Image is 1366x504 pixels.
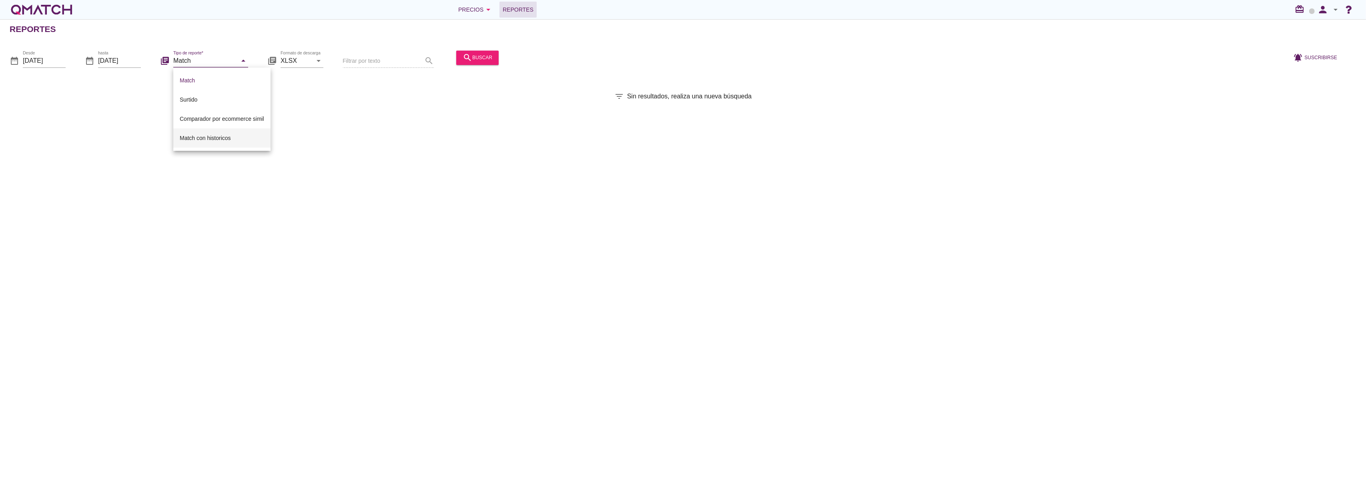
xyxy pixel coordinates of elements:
[180,133,264,143] div: Match con historicos
[173,54,237,67] input: Tipo de reporte*
[483,5,493,14] i: arrow_drop_down
[23,54,66,67] input: Desde
[267,56,277,66] i: library_books
[180,95,264,104] div: Surtido
[314,56,323,66] i: arrow_drop_down
[463,53,472,62] i: search
[180,114,264,124] div: Comparador por ecommerce simil
[1315,4,1331,15] i: person
[180,76,264,85] div: Match
[10,56,19,66] i: date_range
[10,23,56,36] h2: Reportes
[463,53,492,62] div: buscar
[452,2,499,18] button: Precios
[458,5,493,14] div: Precios
[85,56,94,66] i: date_range
[1331,5,1340,14] i: arrow_drop_down
[1294,53,1305,62] i: notifications_active
[499,2,537,18] a: Reportes
[456,50,499,65] button: buscar
[10,2,74,18] a: white-qmatch-logo
[1287,50,1344,65] button: Suscribirse
[1295,4,1308,14] i: redeem
[614,92,624,101] i: filter_list
[98,54,141,67] input: hasta
[281,54,312,67] input: Formato de descarga
[239,56,248,66] i: arrow_drop_down
[503,5,534,14] span: Reportes
[627,92,752,101] span: Sin resultados, realiza una nueva búsqueda
[1305,54,1337,61] span: Suscribirse
[160,56,170,66] i: library_books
